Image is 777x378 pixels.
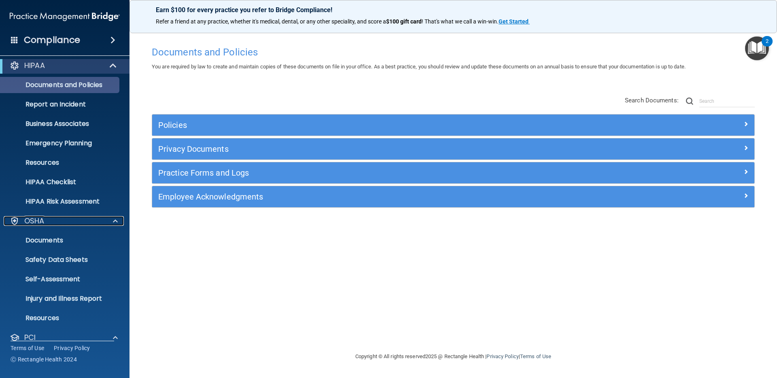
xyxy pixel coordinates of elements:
h4: Documents and Policies [152,47,755,57]
p: Self-Assessment [5,275,116,283]
a: Privacy Policy [54,344,90,352]
input: Search [699,95,755,107]
p: Resources [5,159,116,167]
a: Terms of Use [520,353,551,359]
p: Injury and Illness Report [5,295,116,303]
a: Practice Forms and Logs [158,166,748,179]
span: Search Documents: [625,97,679,104]
p: Earn $100 for every practice you refer to Bridge Compliance! [156,6,751,14]
p: HIPAA Risk Assessment [5,197,116,206]
span: Ⓒ Rectangle Health 2024 [11,355,77,363]
div: 2 [766,41,769,52]
div: Copyright © All rights reserved 2025 @ Rectangle Health | | [306,344,601,370]
p: Documents and Policies [5,81,116,89]
a: Terms of Use [11,344,44,352]
strong: $100 gift card [386,18,422,25]
strong: Get Started [499,18,529,25]
p: Emergency Planning [5,139,116,147]
span: Refer a friend at any practice, whether it's medical, dental, or any other speciality, and score a [156,18,386,25]
button: Open Resource Center, 2 new notifications [745,36,769,60]
p: PCI [24,333,36,342]
img: PMB logo [10,8,120,25]
p: HIPAA Checklist [5,178,116,186]
p: Business Associates [5,120,116,128]
a: Get Started [499,18,530,25]
a: Privacy Policy [486,353,518,359]
span: ! That's what we call a win-win. [422,18,499,25]
span: You are required by law to create and maintain copies of these documents on file in your office. ... [152,64,686,70]
a: OSHA [10,216,118,226]
p: Documents [5,236,116,244]
a: Employee Acknowledgments [158,190,748,203]
a: HIPAA [10,61,117,70]
h4: Compliance [24,34,80,46]
p: HIPAA [24,61,45,70]
img: ic-search.3b580494.png [686,98,693,105]
p: Report an Incident [5,100,116,108]
h5: Practice Forms and Logs [158,168,598,177]
p: OSHA [24,216,45,226]
a: Policies [158,119,748,132]
a: Privacy Documents [158,142,748,155]
h5: Employee Acknowledgments [158,192,598,201]
a: PCI [10,333,118,342]
h5: Privacy Documents [158,144,598,153]
p: Safety Data Sheets [5,256,116,264]
p: Resources [5,314,116,322]
h5: Policies [158,121,598,130]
